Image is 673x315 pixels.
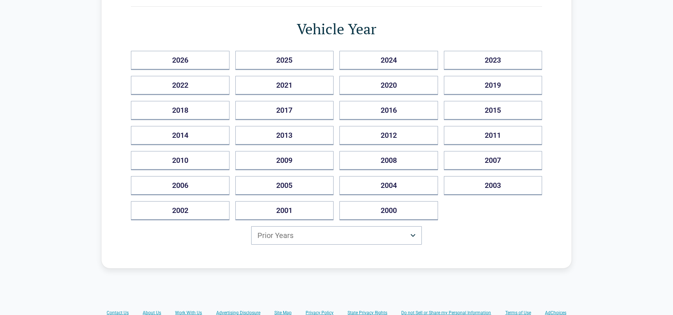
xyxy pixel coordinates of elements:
[339,101,438,120] button: 2016
[444,101,542,120] button: 2015
[444,126,542,145] button: 2011
[235,76,334,95] button: 2021
[131,101,229,120] button: 2018
[131,51,229,70] button: 2026
[235,101,334,120] button: 2017
[339,176,438,195] button: 2004
[235,176,334,195] button: 2005
[339,126,438,145] button: 2012
[339,151,438,170] button: 2008
[444,176,542,195] button: 2003
[131,151,229,170] button: 2010
[339,51,438,70] button: 2024
[235,201,334,220] button: 2001
[339,76,438,95] button: 2020
[339,201,438,220] button: 2000
[131,76,229,95] button: 2022
[444,51,542,70] button: 2023
[131,18,542,39] h1: Vehicle Year
[131,201,229,220] button: 2002
[235,151,334,170] button: 2009
[235,51,334,70] button: 2025
[235,126,334,145] button: 2013
[444,76,542,95] button: 2019
[131,176,229,195] button: 2006
[131,126,229,145] button: 2014
[444,151,542,170] button: 2007
[251,226,422,245] button: Prior Years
